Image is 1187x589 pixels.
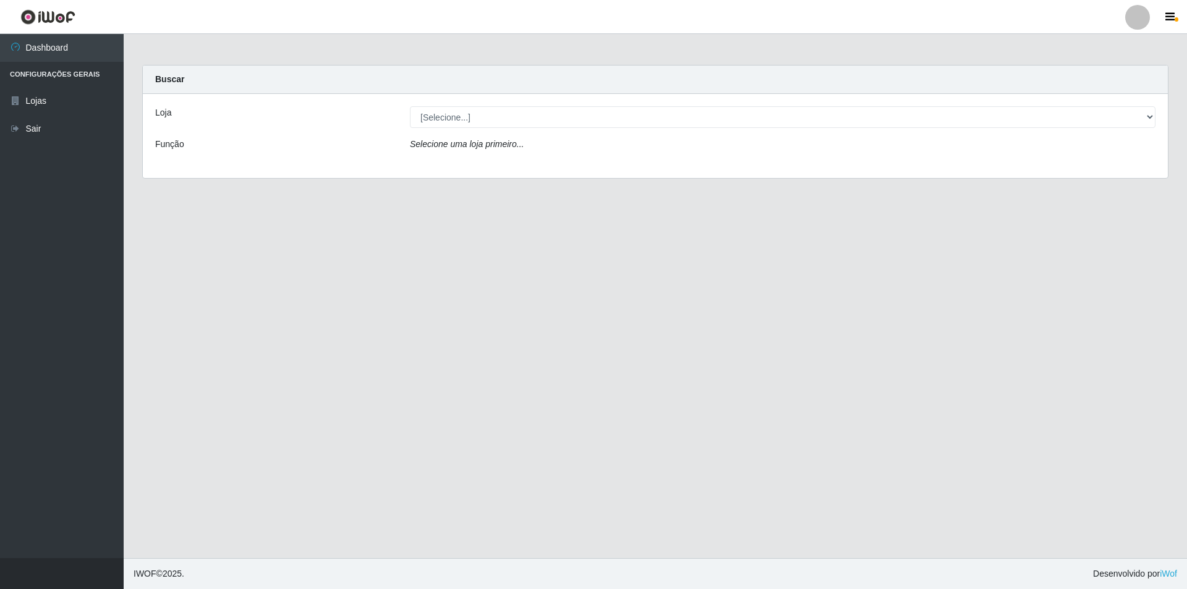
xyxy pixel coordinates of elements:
span: IWOF [134,569,156,578]
strong: Buscar [155,74,184,84]
a: iWof [1160,569,1177,578]
label: Loja [155,106,171,119]
span: © 2025 . [134,567,184,580]
span: Desenvolvido por [1093,567,1177,580]
img: CoreUI Logo [20,9,75,25]
label: Função [155,138,184,151]
i: Selecione uma loja primeiro... [410,139,524,149]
